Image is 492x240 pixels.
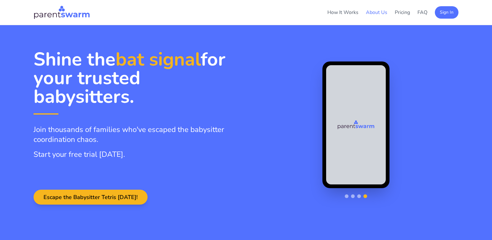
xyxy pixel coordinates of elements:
[366,9,387,16] a: About Us
[34,190,148,205] button: Escape the Babysitter Tetris [DATE]!
[435,9,458,16] a: Sign In
[34,194,148,201] a: Escape the Babysitter Tetris [DATE]!
[337,120,375,130] img: Parentswarm Logo
[395,9,410,16] a: Pricing
[34,5,90,20] img: Parentswarm Logo
[327,9,358,16] a: How It Works
[417,9,427,16] a: FAQ
[435,6,458,19] button: Sign In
